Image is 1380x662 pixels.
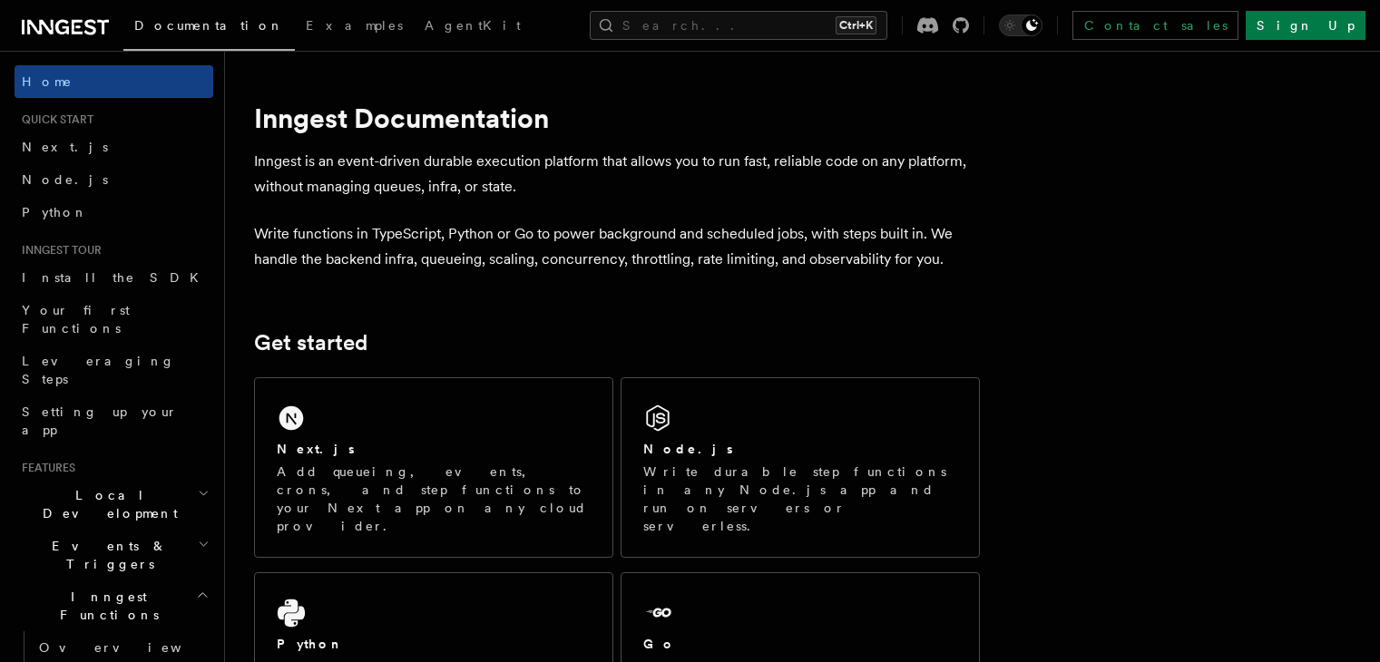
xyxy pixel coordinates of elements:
[277,635,344,653] h2: Python
[15,243,102,258] span: Inngest tour
[15,196,213,229] a: Python
[123,5,295,51] a: Documentation
[277,440,355,458] h2: Next.js
[15,112,93,127] span: Quick start
[254,149,980,200] p: Inngest is an event-driven durable execution platform that allows you to run fast, reliable code ...
[39,640,226,655] span: Overview
[15,486,198,522] span: Local Development
[15,530,213,580] button: Events & Triggers
[643,440,733,458] h2: Node.js
[590,11,887,40] button: Search...Ctrl+K
[425,18,521,33] span: AgentKit
[1072,11,1238,40] a: Contact sales
[15,294,213,345] a: Your first Functions
[15,395,213,446] a: Setting up your app
[999,15,1042,36] button: Toggle dark mode
[306,18,403,33] span: Examples
[22,354,175,386] span: Leveraging Steps
[22,404,178,437] span: Setting up your app
[277,462,591,535] p: Add queueing, events, crons, and step functions to your Next app on any cloud provider.
[22,270,210,285] span: Install the SDK
[22,172,108,187] span: Node.js
[15,131,213,163] a: Next.js
[15,588,196,624] span: Inngest Functions
[15,461,75,475] span: Features
[254,330,367,355] a: Get started
[15,479,213,530] button: Local Development
[22,205,88,219] span: Python
[22,303,130,336] span: Your first Functions
[1246,11,1365,40] a: Sign Up
[621,377,980,558] a: Node.jsWrite durable step functions in any Node.js app and run on servers or serverless.
[295,5,414,49] a: Examples
[15,345,213,395] a: Leveraging Steps
[254,221,980,272] p: Write functions in TypeScript, Python or Go to power background and scheduled jobs, with steps bu...
[15,261,213,294] a: Install the SDK
[254,102,980,134] h1: Inngest Documentation
[134,18,284,33] span: Documentation
[15,580,213,631] button: Inngest Functions
[254,377,613,558] a: Next.jsAdd queueing, events, crons, and step functions to your Next app on any cloud provider.
[836,16,876,34] kbd: Ctrl+K
[22,140,108,154] span: Next.js
[15,65,213,98] a: Home
[643,635,676,653] h2: Go
[15,163,213,196] a: Node.js
[414,5,532,49] a: AgentKit
[22,73,73,91] span: Home
[15,537,198,573] span: Events & Triggers
[643,462,957,535] p: Write durable step functions in any Node.js app and run on servers or serverless.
